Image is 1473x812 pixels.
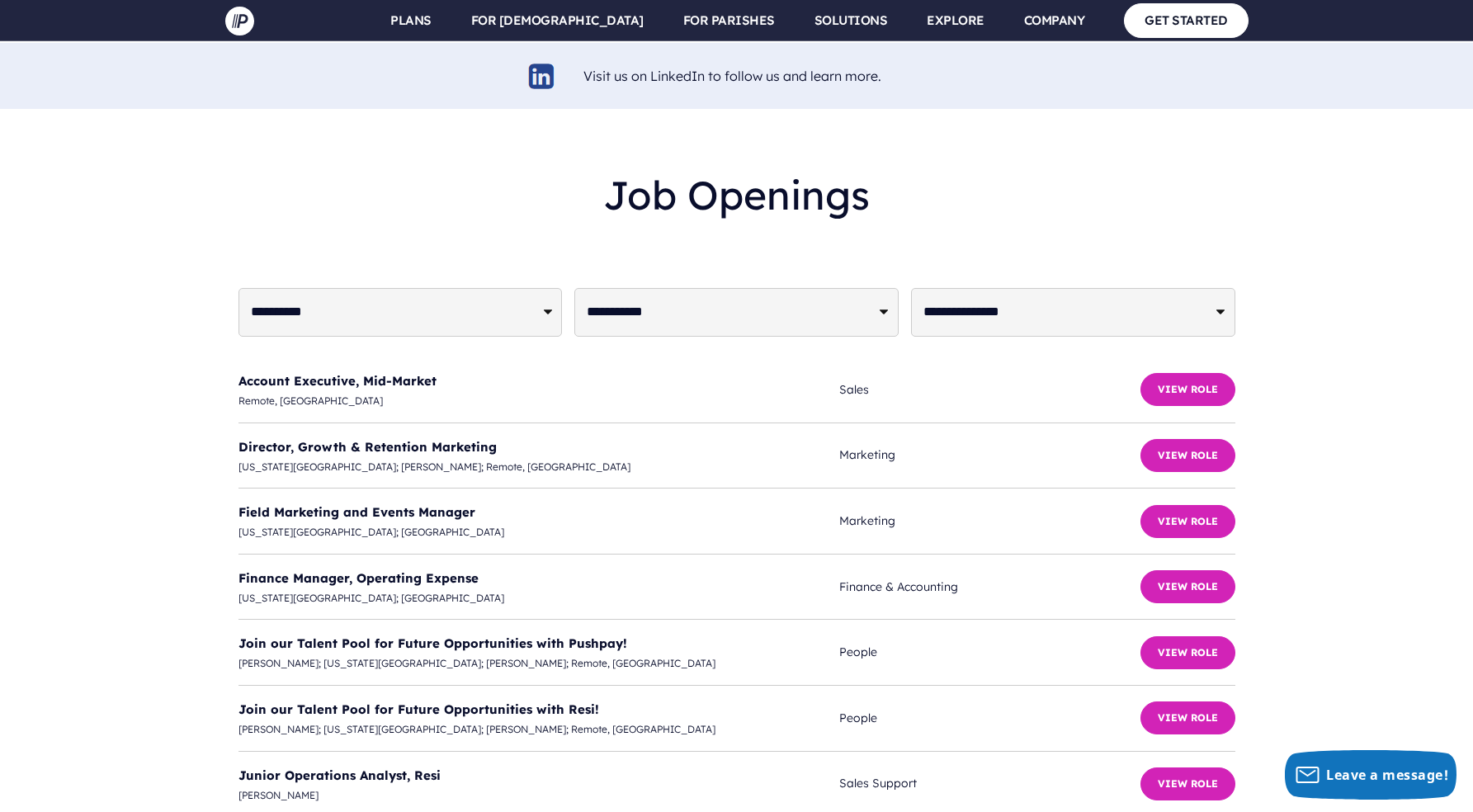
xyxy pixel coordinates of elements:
span: Remote, [GEOGRAPHIC_DATA] [238,392,840,410]
button: View Role [1140,570,1235,603]
span: Finance & Accounting [839,577,1140,597]
button: View Role [1140,636,1235,669]
span: Marketing [839,511,1140,531]
a: Director, Growth & Retention Marketing [238,439,497,455]
span: Sales [839,380,1140,400]
span: [US_STATE][GEOGRAPHIC_DATA]; [GEOGRAPHIC_DATA] [238,589,840,607]
span: People [839,642,1140,663]
span: [PERSON_NAME]; [US_STATE][GEOGRAPHIC_DATA]; [PERSON_NAME]; Remote, [GEOGRAPHIC_DATA] [238,720,840,739]
span: Marketing [839,445,1140,465]
a: Account Executive, Mid-Market [238,373,437,389]
span: Leave a message! [1326,766,1448,784]
a: GET STARTED [1124,3,1249,37]
span: [PERSON_NAME] [238,786,840,805]
button: Leave a message! [1285,750,1456,800]
a: Join our Talent Pool for Future Opportunities with Pushpay! [238,635,627,651]
span: Sales Support [839,773,1140,794]
a: Junior Operations Analyst, Resi [238,767,441,783]
span: People [839,708,1140,729]
button: View Role [1140,373,1235,406]
a: Join our Talent Pool for Future Opportunities with Resi! [238,701,599,717]
a: Field Marketing and Events Manager [238,504,475,520]
span: [US_STATE][GEOGRAPHIC_DATA]; [GEOGRAPHIC_DATA] [238,523,840,541]
img: linkedin-logo [526,61,557,92]
h2: Job Openings [238,158,1235,232]
span: [US_STATE][GEOGRAPHIC_DATA]; [PERSON_NAME]; Remote, [GEOGRAPHIC_DATA] [238,458,840,476]
a: Finance Manager, Operating Expense [238,570,479,586]
button: View Role [1140,439,1235,472]
button: View Role [1140,767,1235,800]
button: View Role [1140,701,1235,734]
span: [PERSON_NAME]; [US_STATE][GEOGRAPHIC_DATA]; [PERSON_NAME]; Remote, [GEOGRAPHIC_DATA] [238,654,840,673]
button: View Role [1140,505,1235,538]
a: Visit us on LinkedIn to follow us and learn more. [583,68,881,84]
